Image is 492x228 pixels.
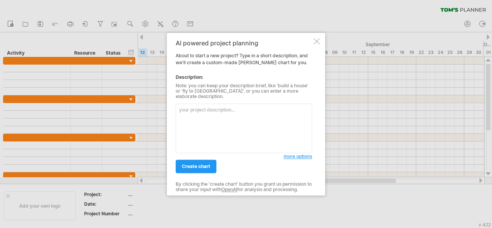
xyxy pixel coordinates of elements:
div: About to start a new project? Type in a short description, and we'll create a custom-made [PERSON... [176,40,312,188]
div: By clicking the 'create chart' button you grant us permission to share your input with for analys... [176,181,312,193]
a: more options [284,153,312,160]
a: create chart [176,160,216,173]
div: Description: [176,74,312,81]
div: AI powered project planning [176,40,312,47]
span: create chart [182,163,210,169]
span: more options [284,153,312,159]
div: Note: you can keep your description brief, like 'build a house' or 'fly to [GEOGRAPHIC_DATA]', or... [176,83,312,100]
a: OpenAI [221,187,237,193]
